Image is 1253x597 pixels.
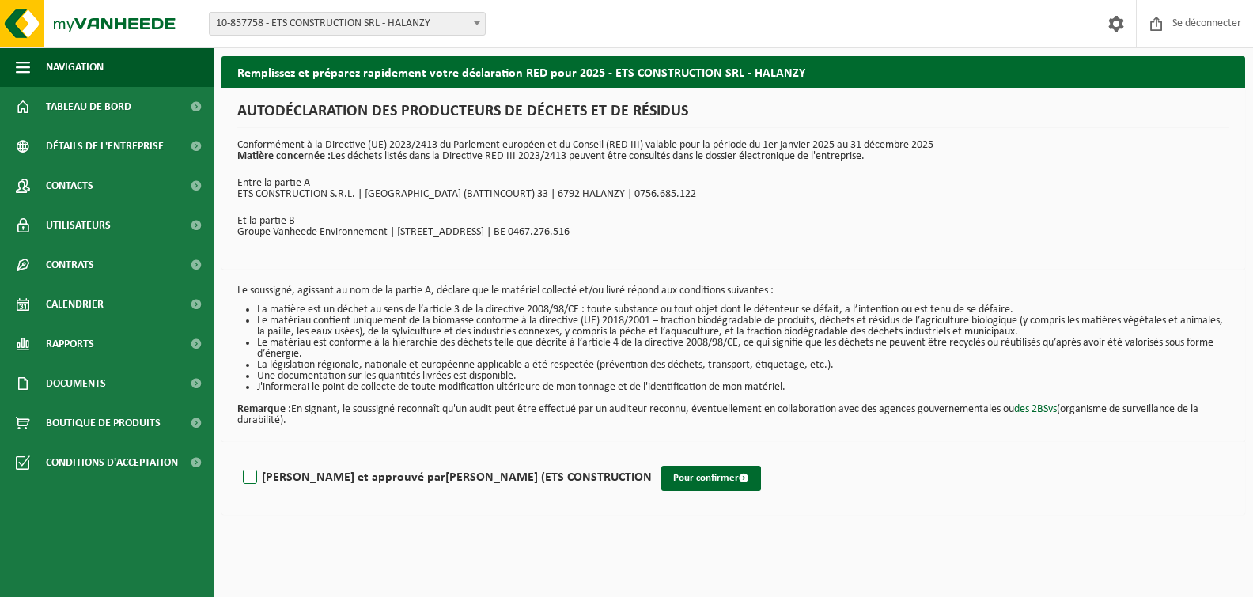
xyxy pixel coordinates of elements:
font: Entre la partie A [237,177,310,189]
font: La matière est un déchet au sens de l’article 3 de la directive 2008/98/CE : toute substance ou t... [257,304,1013,316]
font: Utilisateurs [46,220,111,232]
font: [PERSON_NAME] (ETS CONSTRUCTION [445,471,652,484]
font: La législation régionale, nationale et européenne applicable a été respectée (prévention des déch... [257,359,834,371]
font: Les déchets listés dans la Directive RED III 2023/2413 peuvent être consultés dans le dossier éle... [331,150,865,162]
font: 10-857758 - ETS CONSTRUCTION SRL - HALANZY [216,17,430,29]
font: [PERSON_NAME] et approuvé par [262,471,445,484]
font: Le matériau est conforme à la hiérarchie des déchets telle que décrite à l’article 4 de la direct... [257,337,1213,360]
font: Groupe Vanheede Environnement | [STREET_ADDRESS] | BE 0467.276.516 [237,226,570,238]
font: Contrats [46,259,94,271]
font: Pour confirmer [673,473,739,483]
font: Calendrier [46,299,104,311]
font: Matière concernée : [237,150,331,162]
span: 10-857758 - ETS CONSTRUCTION SRL - HALANZY [210,13,485,35]
span: 10-857758 - ETS CONSTRUCTION SRL - HALANZY [209,12,486,36]
font: Documents [46,378,106,390]
font: Se déconnecter [1172,17,1241,29]
font: Le matériau contient uniquement de la biomasse conforme à la directive (UE) 2018/2001 – fraction ... [257,315,1223,338]
font: Boutique de produits [46,418,161,429]
font: Et la partie B [237,215,295,227]
button: Pour confirmer [661,466,761,491]
font: Conformément à la Directive (UE) 2023/2413 du Parlement européen et du Conseil (RED III) valable ... [237,139,933,151]
font: Détails de l'entreprise [46,141,164,153]
font: Navigation [46,62,104,74]
font: Tableau de bord [46,101,131,113]
font: Remplissez et préparez rapidement votre déclaration RED pour 2025 - ETS CONSTRUCTION SRL - HALANZY [237,67,805,80]
font: AUTODÉCLARATION DES PRODUCTEURS DE DÉCHETS ET DE RÉSIDUS [237,104,688,119]
font: Rapports [46,338,94,350]
font: Le soussigné, agissant au nom de la partie A, déclare que le matériel collecté et/ou livré répond... [237,285,774,297]
font: Remarque : [237,403,291,415]
font: (organisme de surveillance de la durabilité). [237,403,1198,426]
font: Contacts [46,180,93,192]
font: J'informerai le point de collecte de toute modification ultérieure de mon tonnage et de l'identif... [257,381,785,393]
a: des 2BSvs [1014,403,1057,415]
font: Une documentation sur les quantités livrées est disponible. [257,370,517,382]
font: Conditions d'acceptation [46,457,178,469]
font: ETS CONSTRUCTION S.R.L. | [GEOGRAPHIC_DATA] (BATTINCOURT) 33 | 6792 HALANZY | 0756.685.122 [237,188,696,200]
font: En signant, le soussigné reconnaît qu'un audit peut être effectué par un auditeur reconnu, éventu... [291,403,1014,415]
